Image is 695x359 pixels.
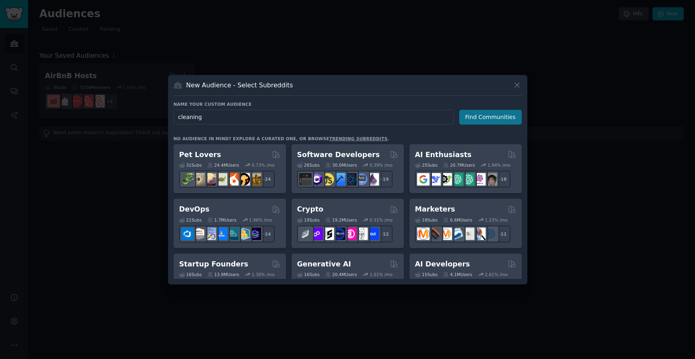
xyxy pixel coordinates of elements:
[192,228,205,240] img: AWS_Certified_Experts
[237,228,250,240] img: aws_cdk
[226,173,239,186] img: cockatiel
[181,228,194,240] img: azuredevops
[237,173,250,186] img: PetAdvice
[192,173,205,186] img: ballpython
[226,228,239,240] img: platformengineering
[376,226,393,242] div: + 12
[215,173,227,186] img: turtle
[322,228,334,240] img: ethstaker
[179,272,202,277] div: 16 Sub s
[415,259,470,269] h2: AI Developers
[249,173,261,186] img: dogbreed
[440,228,452,240] img: AskMarketing
[415,150,472,160] h2: AI Enthusiasts
[179,150,221,160] h2: Pet Lovers
[186,81,293,89] h3: New Audience - Select Subreddits
[370,217,393,223] div: 0.31 % /mo
[174,101,522,107] h3: Name your custom audience
[367,173,379,186] img: elixir
[325,162,357,168] div: 30.0M Users
[494,171,511,188] div: + 18
[325,217,357,223] div: 19.2M Users
[376,171,393,188] div: + 19
[443,162,475,168] div: 20.7M Users
[462,228,474,240] img: googleads
[355,228,368,240] img: CryptoNews
[252,162,275,168] div: 0.73 % /mo
[297,217,320,223] div: 19 Sub s
[443,217,472,223] div: 6.6M Users
[322,173,334,186] img: learnjavascript
[484,173,497,186] img: ArtificalIntelligence
[207,162,239,168] div: 24.4M Users
[179,162,202,168] div: 31 Sub s
[181,173,194,186] img: herpetology
[451,228,463,240] img: Emailmarketing
[451,173,463,186] img: chatgpt_promptDesign
[415,217,438,223] div: 18 Sub s
[204,228,216,240] img: Docker_DevOps
[297,259,351,269] h2: Generative AI
[428,228,441,240] img: bigseo
[207,217,237,223] div: 1.7M Users
[484,228,497,240] img: OnlineMarketing
[297,150,380,160] h2: Software Developers
[333,228,345,240] img: web3
[415,204,455,214] h2: Marketers
[494,226,511,242] div: + 11
[297,272,320,277] div: 16 Sub s
[344,173,357,186] img: reactnative
[417,228,430,240] img: content_marketing
[415,272,438,277] div: 15 Sub s
[344,228,357,240] img: defiblockchain
[462,173,474,186] img: chatgpt_prompts_
[207,272,239,277] div: 13.9M Users
[179,204,210,214] h2: DevOps
[258,226,275,242] div: + 14
[258,171,275,188] div: + 24
[459,110,522,125] button: Find Communities
[415,162,438,168] div: 25 Sub s
[249,217,272,223] div: 1.96 % /mo
[297,162,320,168] div: 26 Sub s
[485,217,508,223] div: 1.23 % /mo
[249,228,261,240] img: PlatformEngineers
[297,204,324,214] h2: Crypto
[215,228,227,240] img: DevOpsLinks
[370,272,393,277] div: 1.01 % /mo
[325,272,357,277] div: 20.4M Users
[428,173,441,186] img: DeepSeek
[473,228,486,240] img: MarketingResearch
[204,173,216,186] img: leopardgeckos
[443,272,472,277] div: 4.1M Users
[485,272,508,277] div: 2.61 % /mo
[299,228,312,240] img: ethfinance
[329,136,387,141] a: trending subreddits
[370,162,393,168] div: 0.39 % /mo
[488,162,511,168] div: 1.94 % /mo
[252,272,275,277] div: 1.30 % /mo
[355,173,368,186] img: AskComputerScience
[440,173,452,186] img: AItoolsCatalog
[174,110,454,125] input: Pick a short name, like "Digital Marketers" or "Movie-Goers"
[367,228,379,240] img: defi_
[299,173,312,186] img: software
[310,173,323,186] img: csharp
[179,259,248,269] h2: Startup Founders
[417,173,430,186] img: GoogleGeminiAI
[179,217,202,223] div: 21 Sub s
[333,173,345,186] img: iOSProgramming
[310,228,323,240] img: 0xPolygon
[174,136,389,141] div: No audience in mind? Explore a curated one, or browse .
[473,173,486,186] img: OpenAIDev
